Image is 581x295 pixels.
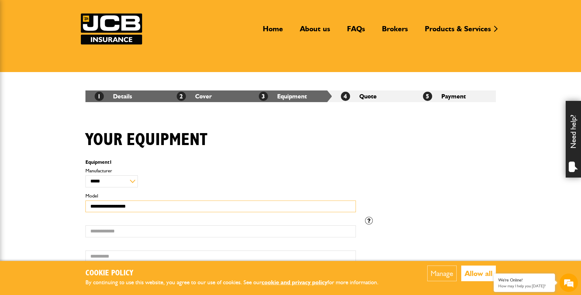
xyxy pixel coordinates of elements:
img: d_20077148190_company_1631870298795_20077148190 [10,34,26,43]
a: FAQs [342,24,370,38]
li: Quote [332,90,414,102]
button: Manage [427,266,457,281]
img: JCB Insurance Services logo [81,13,142,44]
a: Brokers [377,24,413,38]
a: 2Cover [177,93,212,100]
p: Equipment [85,160,356,165]
label: Manufacturer [85,168,356,173]
a: 1Details [95,93,132,100]
a: Home [258,24,288,38]
input: Enter your last name [8,57,112,70]
a: cookie and privacy policy [262,279,327,286]
h2: Cookie Policy [85,269,389,278]
span: 1 [109,159,112,165]
span: 4 [341,92,350,101]
input: Enter your email address [8,75,112,88]
a: JCB Insurance Services [81,13,142,44]
input: Enter your phone number [8,93,112,106]
p: How may I help you today? [498,284,550,288]
div: Minimize live chat window [100,3,115,18]
h1: Your equipment [85,130,207,150]
div: Chat with us now [32,34,103,42]
label: Model [85,193,356,198]
button: Allow all [461,266,496,281]
a: Products & Services [420,24,496,38]
span: 3 [259,92,268,101]
a: About us [295,24,335,38]
textarea: Type your message and hit 'Enter' [8,111,112,184]
em: Start Chat [83,189,111,197]
li: Payment [414,90,496,102]
div: We're Online! [498,278,550,283]
span: 1 [95,92,104,101]
span: 2 [177,92,186,101]
li: Equipment [250,90,332,102]
span: 5 [423,92,432,101]
div: Need help? [566,101,581,178]
p: By continuing to use this website, you agree to our use of cookies. See our for more information. [85,278,389,287]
